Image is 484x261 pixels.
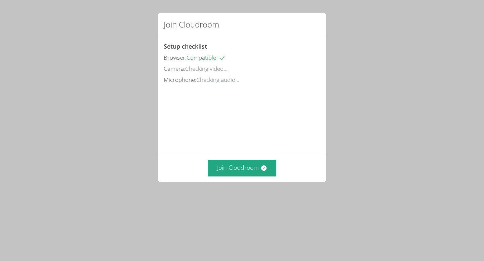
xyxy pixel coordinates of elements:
span: Setup checklist [164,42,207,50]
span: Microphone: [164,76,196,84]
button: Join Cloudroom [208,160,277,176]
span: Compatible [187,54,226,61]
span: Checking video... [185,65,228,72]
span: Camera: [164,65,185,72]
span: Browser: [164,54,187,61]
span: Checking audio... [196,76,239,84]
h2: Join Cloudroom [164,18,219,31]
